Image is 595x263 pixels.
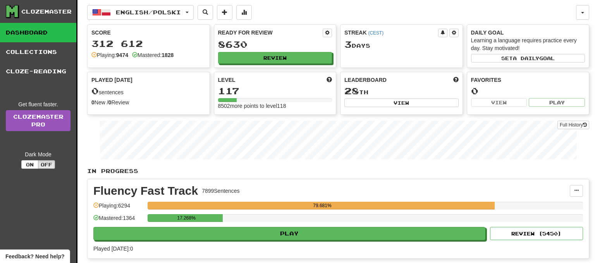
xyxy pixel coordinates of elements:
[93,227,485,240] button: Play
[471,29,585,36] div: Daily Goal
[344,76,387,84] span: Leaderboard
[5,253,64,260] span: Open feedback widget
[21,160,38,169] button: On
[471,36,585,52] div: Learning a language requires practice every day. Stay motivated!
[150,214,223,222] div: 17.268%
[344,99,459,107] button: View
[368,30,383,36] a: (CEST)
[91,29,206,36] div: Score
[344,85,359,96] span: 28
[162,52,174,58] strong: 1828
[344,86,459,96] div: th
[218,102,332,110] div: 8502 more points to level 118
[116,52,128,58] strong: 9474
[91,51,128,59] div: Playing:
[91,85,99,96] span: 0
[202,187,239,195] div: 7899 Sentences
[150,202,494,209] div: 79.681%
[471,54,585,62] button: Seta dailygoal
[132,51,174,59] div: Mastered:
[93,202,144,215] div: Playing: 6294
[6,110,71,131] a: ClozemasterPro
[91,39,206,48] div: 312 612
[327,76,332,84] span: Score more points to level up
[471,76,585,84] div: Favorites
[91,99,95,106] strong: 0
[38,160,55,169] button: Off
[471,98,527,107] button: View
[108,99,112,106] strong: 0
[93,185,198,197] div: Fluency Fast Track
[344,40,459,50] div: Day s
[198,5,213,20] button: Search sentences
[218,52,332,64] button: Review
[236,5,252,20] button: More stats
[87,167,589,175] p: In Progress
[91,76,132,84] span: Played [DATE]
[6,151,71,158] div: Dark Mode
[344,39,352,50] span: 3
[218,40,332,49] div: 8630
[218,86,332,96] div: 117
[87,5,194,20] button: English/Polski
[93,246,133,252] span: Played [DATE]: 0
[6,100,71,108] div: Get fluent faster.
[91,99,206,106] div: New / Review
[490,227,583,240] button: Review (5450)
[93,214,144,227] div: Mastered: 1364
[513,55,539,61] span: a daily
[344,29,438,36] div: Streak
[21,8,72,16] div: Clozemaster
[471,86,585,96] div: 0
[91,86,206,96] div: sentences
[453,76,459,84] span: This week in points, UTC
[529,98,585,107] button: Play
[116,9,181,16] span: English / Polski
[218,76,236,84] span: Level
[218,29,323,36] div: Ready for Review
[557,121,589,129] button: Full History
[217,5,232,20] button: Add sentence to collection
